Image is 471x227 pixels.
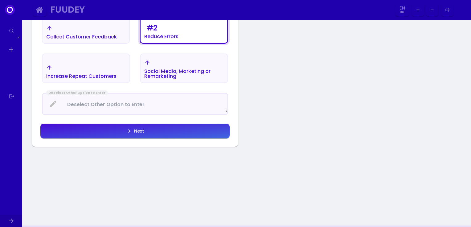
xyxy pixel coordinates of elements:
[131,129,144,133] div: Next
[144,69,224,79] div: Social Media, Marketing or Remarketing
[51,6,387,13] div: Fuudey
[42,54,130,83] button: Increase Repeat Customers
[42,14,130,44] button: Collect Customer Feedback
[46,90,108,95] div: Deselect Other Option to Enter
[455,5,465,15] img: Image
[147,24,158,32] div: # 2
[46,34,117,39] div: Collect Customer Feedback
[40,124,230,138] button: Next
[48,3,393,17] button: Fuudey
[46,74,117,79] div: Increase Repeat Customers
[144,34,178,39] div: Reduce Errors
[140,14,228,44] button: #2Reduce Errors
[140,54,228,83] button: Social Media, Marketing or Remarketing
